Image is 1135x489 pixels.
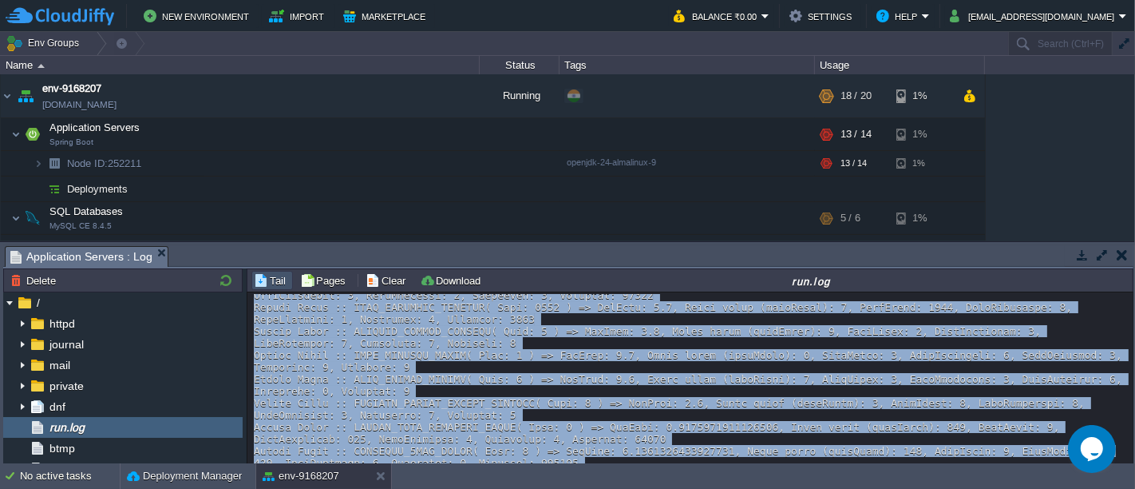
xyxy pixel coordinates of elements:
img: AMDAwAAAACH5BAEAAAAALAAAAAABAAEAAAICRAEAOw== [38,64,45,68]
div: 1% [896,118,948,150]
span: SQL Databases [48,205,125,218]
img: AMDAwAAAACH5BAEAAAAALAAAAAABAAEAAAICRAEAOw== [43,177,65,201]
div: Name [2,56,479,74]
button: Clear [366,273,410,288]
a: Deployments [65,182,130,196]
a: cron [46,462,74,476]
a: Node ID:252211 [65,157,144,170]
button: Delete [10,273,61,288]
img: AMDAwAAAACH5BAEAAAAALAAAAAABAAEAAAICRAEAOw== [34,235,43,260]
button: Help [876,6,922,26]
img: AMDAwAAAACH5BAEAAAAALAAAAAABAAEAAAICRAEAOw== [22,202,44,234]
img: AMDAwAAAACH5BAEAAAAALAAAAAABAAEAAAICRAEAOw== [1,74,14,117]
a: [DOMAIN_NAME] [42,97,117,113]
a: SQL DatabasesMySQL CE 8.4.5 [48,205,125,217]
a: Application ServersSpring Boot [48,121,142,133]
a: / [34,296,42,310]
span: Application Servers [48,121,142,134]
span: Application Servers : Log [10,247,152,267]
a: private [46,379,86,393]
span: openjdk-24-almalinux-9 [567,157,656,167]
div: Tags [560,56,814,74]
button: Tail [254,273,291,288]
div: 5 / 6 [840,235,857,260]
span: Spring Boot [49,137,93,147]
span: 252211 [65,157,144,170]
div: Running [480,74,560,117]
img: AMDAwAAAACH5BAEAAAAALAAAAAABAAEAAAICRAEAOw== [14,74,37,117]
img: AMDAwAAAACH5BAEAAAAALAAAAAABAAEAAAICRAEAOw== [34,151,43,176]
img: AMDAwAAAACH5BAEAAAAALAAAAAABAAEAAAICRAEAOw== [11,118,21,150]
button: [EMAIL_ADDRESS][DOMAIN_NAME] [950,6,1119,26]
button: Marketplace [343,6,430,26]
a: dnf [46,400,68,414]
div: 1% [896,151,948,176]
div: 18 / 20 [840,74,872,117]
img: AMDAwAAAACH5BAEAAAAALAAAAAABAAEAAAICRAEAOw== [43,151,65,176]
a: journal [46,337,86,352]
img: AMDAwAAAACH5BAEAAAAALAAAAAABAAEAAAICRAEAOw== [11,202,21,234]
a: btmp [46,441,77,455]
div: run.log [492,274,1131,288]
button: Balance ₹0.00 [674,6,761,26]
button: Import [269,6,329,26]
a: run.log [46,420,87,435]
img: AMDAwAAAACH5BAEAAAAALAAAAAABAAEAAAICRAEAOw== [43,235,65,260]
button: Env Groups [6,32,85,54]
img: AMDAwAAAACH5BAEAAAAALAAAAAABAAEAAAICRAEAOw== [22,118,44,150]
button: New Environment [144,6,254,26]
button: Settings [789,6,856,26]
div: 13 / 14 [840,151,867,176]
a: httpd [46,316,77,331]
a: mail [46,358,73,372]
button: Deployment Manager [127,468,242,484]
iframe: chat widget [1068,425,1119,473]
img: AMDAwAAAACH5BAEAAAAALAAAAAABAAEAAAICRAEAOw== [34,177,43,201]
div: Status [480,56,559,74]
div: 1% [896,74,948,117]
button: env-9168207 [263,468,339,484]
span: MySQL CE 8.4.5 [49,221,112,231]
div: 5 / 6 [840,202,860,234]
div: 13 / 14 [840,118,872,150]
div: 1% [896,202,948,234]
div: 1% [896,235,948,260]
div: Usage [816,56,984,74]
a: env-9168207 [42,81,101,97]
img: CloudJiffy [6,6,114,26]
button: Download [420,273,485,288]
span: Node ID: [67,157,108,169]
div: No active tasks [20,463,120,489]
button: Pages [300,273,350,288]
